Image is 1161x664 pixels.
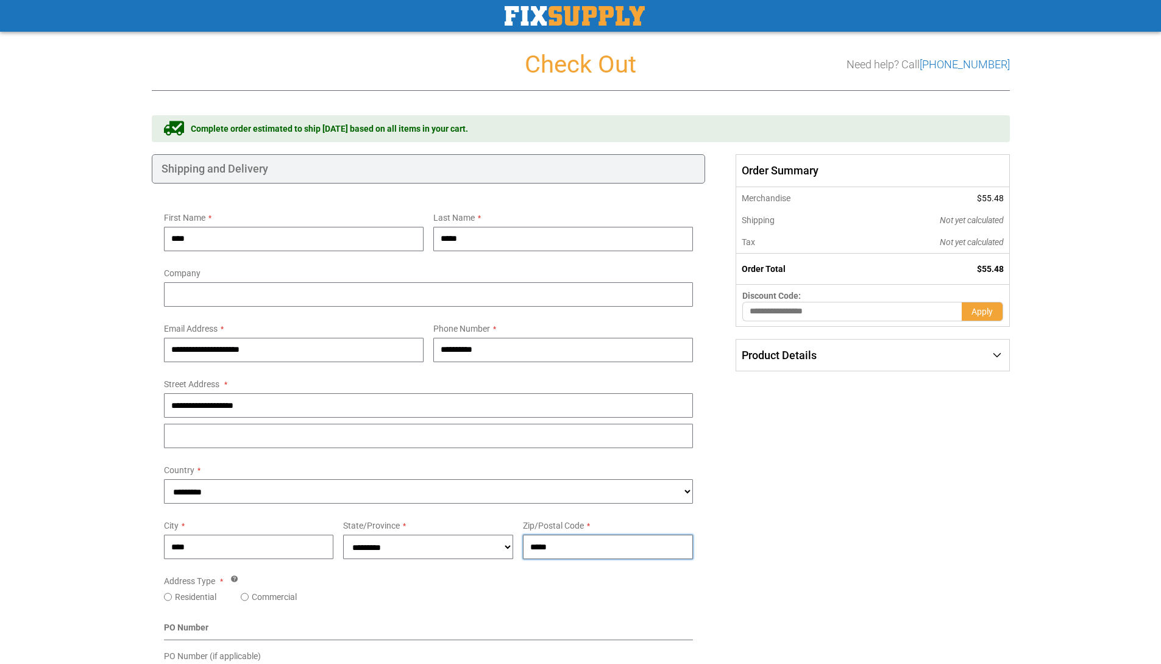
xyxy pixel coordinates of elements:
[962,302,1003,321] button: Apply
[523,521,584,530] span: Zip/Postal Code
[742,215,775,225] span: Shipping
[252,591,297,603] label: Commercial
[164,651,261,661] span: PO Number (if applicable)
[343,521,400,530] span: State/Province
[164,324,218,334] span: Email Address
[505,6,645,26] a: store logo
[152,51,1010,78] h1: Check Out
[164,213,205,223] span: First Name
[164,576,215,586] span: Address Type
[742,291,801,301] span: Discount Code:
[940,237,1004,247] span: Not yet calculated
[191,123,468,135] span: Complete order estimated to ship [DATE] based on all items in your cart.
[920,58,1010,71] a: [PHONE_NUMBER]
[977,264,1004,274] span: $55.48
[971,307,993,316] span: Apply
[433,213,475,223] span: Last Name
[164,465,194,475] span: Country
[977,193,1004,203] span: $55.48
[736,231,857,254] th: Tax
[433,324,490,334] span: Phone Number
[164,379,219,389] span: Street Address
[736,154,1009,187] span: Order Summary
[152,154,706,184] div: Shipping and Delivery
[164,521,179,530] span: City
[742,264,786,274] strong: Order Total
[742,349,817,362] span: Product Details
[164,268,201,278] span: Company
[164,621,694,640] div: PO Number
[505,6,645,26] img: Fix Industrial Supply
[736,187,857,209] th: Merchandise
[847,59,1010,71] h3: Need help? Call
[175,591,216,603] label: Residential
[940,215,1004,225] span: Not yet calculated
